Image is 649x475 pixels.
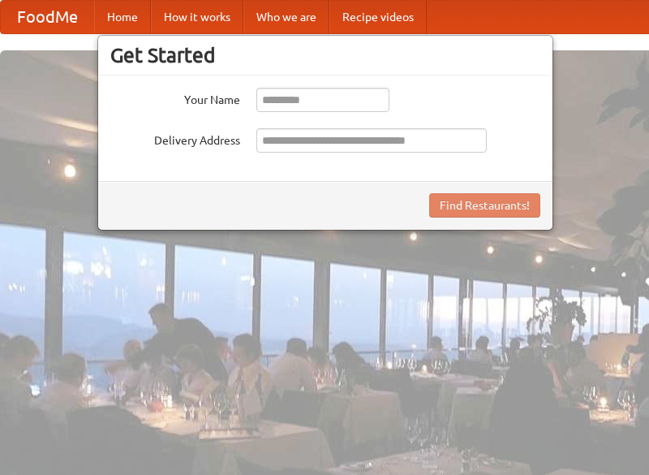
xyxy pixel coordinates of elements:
button: Find Restaurants! [429,193,540,218]
a: Who we are [243,1,329,33]
label: Delivery Address [110,128,240,149]
a: Recipe videos [329,1,427,33]
a: Home [94,1,151,33]
h3: Get Started [110,43,540,67]
label: Your Name [110,88,240,108]
a: How it works [151,1,243,33]
a: FoodMe [1,1,94,33]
